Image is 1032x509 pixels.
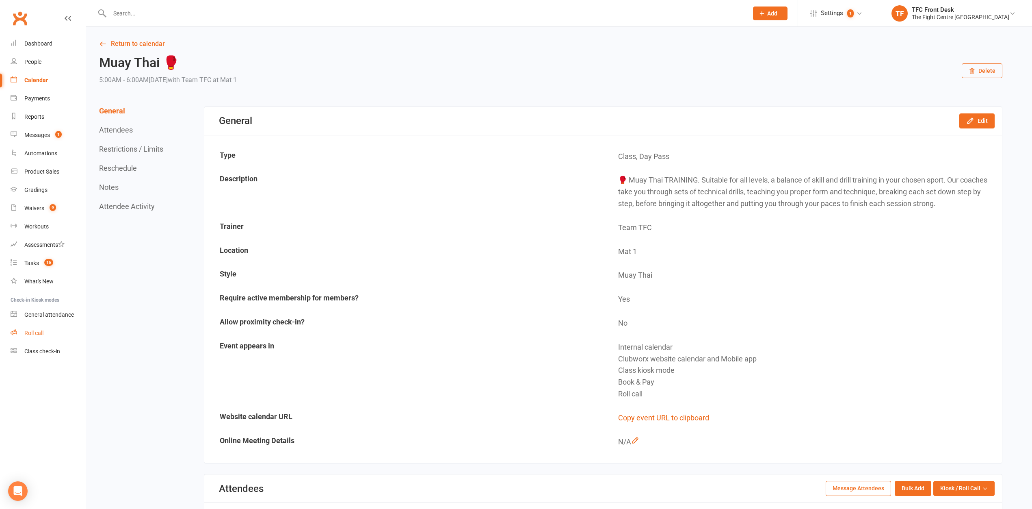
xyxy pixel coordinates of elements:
div: Clubworx website calendar and Mobile app [618,353,995,365]
a: Product Sales [11,163,86,181]
td: Style [205,264,603,287]
button: Kiosk / Roll Call [933,481,995,496]
span: Settings [821,4,843,22]
td: Description [205,169,603,215]
div: Reports [24,113,44,120]
a: Clubworx [10,8,30,28]
td: Location [205,240,603,263]
div: Internal calendar [618,342,995,353]
div: Workouts [24,223,49,230]
td: Trainer [205,216,603,239]
span: 9 [50,204,56,211]
a: Gradings [11,181,86,199]
td: Type [205,145,603,168]
div: People [24,59,41,65]
button: Add [753,7,788,20]
a: Tasks 16 [11,254,86,272]
h2: Muay Thai 🥊 [99,56,237,70]
td: Mat 1 [604,240,1001,263]
div: Open Intercom Messenger [8,481,28,501]
span: 1 [847,9,854,17]
button: Reschedule [99,164,137,172]
td: Online Meeting Details [205,431,603,454]
div: Roll call [24,330,43,336]
div: What's New [24,278,54,285]
button: Restrictions / Limits [99,145,163,153]
td: Website calendar URL [205,407,603,430]
a: Assessments [11,236,86,254]
div: N/A [618,436,995,448]
button: Bulk Add [895,481,931,496]
div: Assessments [24,241,65,248]
div: TF [891,5,908,22]
a: Reports [11,108,86,126]
td: Require active membership for members? [205,288,603,311]
span: 1 [55,131,62,138]
a: Roll call [11,324,86,342]
div: General attendance [24,311,74,318]
a: Return to calendar [99,38,1002,50]
button: Notes [99,183,119,191]
button: Attendee Activity [99,202,155,211]
div: Class check-in [24,348,60,355]
div: Gradings [24,187,48,193]
a: Dashboard [11,35,86,53]
a: Workouts [11,218,86,236]
a: Payments [11,89,86,108]
button: Copy event URL to clipboard [618,412,709,424]
a: General attendance kiosk mode [11,306,86,324]
td: Allow proximity check-in? [205,312,603,335]
a: People [11,53,86,71]
div: Tasks [24,260,39,266]
button: Message Attendees [826,481,891,496]
a: Calendar [11,71,86,89]
span: with Team TFC [168,76,211,84]
span: Add [767,10,777,17]
button: Attendees [99,126,133,134]
span: at Mat 1 [213,76,237,84]
a: Automations [11,144,86,163]
a: What's New [11,272,86,291]
a: Waivers 9 [11,199,86,218]
button: Delete [962,63,1002,78]
span: 16 [44,259,53,266]
div: Calendar [24,77,48,83]
div: Dashboard [24,40,52,47]
div: The Fight Centre [GEOGRAPHIC_DATA] [912,13,1009,21]
div: Automations [24,150,57,157]
div: General [219,115,252,126]
a: Messages 1 [11,126,86,144]
div: Attendees [219,483,264,494]
div: Payments [24,95,50,102]
input: Search... [107,8,742,19]
div: Book & Pay [618,376,995,388]
div: 5:00AM - 6:00AM[DATE] [99,74,237,86]
td: Muay Thai [604,264,1001,287]
div: Roll call [618,388,995,400]
div: Messages [24,132,50,138]
td: 🥊 Muay Thai TRAINING. Suitable for all levels, a balance of skill and drill training in your chos... [604,169,1001,215]
td: Team TFC [604,216,1001,239]
div: TFC Front Desk [912,6,1009,13]
a: Class kiosk mode [11,342,86,361]
td: Yes [604,288,1001,311]
div: Waivers [24,205,44,211]
div: Class kiosk mode [618,365,995,376]
button: General [99,107,125,115]
td: No [604,312,1001,335]
button: Edit [959,113,995,128]
span: Kiosk / Roll Call [940,484,980,493]
div: Product Sales [24,168,59,175]
td: Event appears in [205,336,603,406]
td: Class, Day Pass [604,145,1001,168]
